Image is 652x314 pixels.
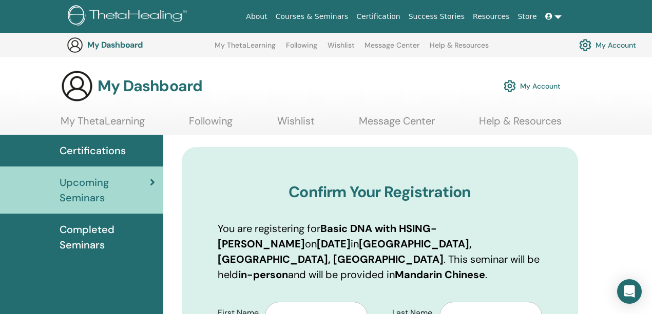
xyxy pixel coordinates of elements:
[61,115,145,135] a: My ThetaLearning
[479,115,562,135] a: Help & Resources
[189,115,233,135] a: Following
[328,41,355,57] a: Wishlist
[98,77,202,95] h3: My Dashboard
[514,7,541,26] a: Store
[504,75,561,97] a: My Account
[579,36,591,54] img: cog.svg
[277,115,315,135] a: Wishlist
[218,237,472,266] b: [GEOGRAPHIC_DATA], [GEOGRAPHIC_DATA], [GEOGRAPHIC_DATA]
[317,237,351,250] b: [DATE]
[272,7,353,26] a: Courses & Seminars
[430,41,489,57] a: Help & Resources
[504,77,516,95] img: cog.svg
[359,115,435,135] a: Message Center
[87,40,190,50] h3: My Dashboard
[60,143,126,158] span: Certifications
[238,268,288,281] b: in-person
[242,7,271,26] a: About
[579,36,636,54] a: My Account
[68,5,190,28] img: logo.png
[215,41,276,57] a: My ThetaLearning
[67,37,83,53] img: generic-user-icon.jpg
[218,222,437,250] b: Basic DNA with HSING-[PERSON_NAME]
[61,70,93,102] img: generic-user-icon.jpg
[60,175,150,205] span: Upcoming Seminars
[218,183,543,201] h3: Confirm Your Registration
[352,7,404,26] a: Certification
[365,41,419,57] a: Message Center
[617,279,642,304] div: Open Intercom Messenger
[218,221,543,282] p: You are registering for on in . This seminar will be held and will be provided in .
[395,268,485,281] b: Mandarin Chinese
[405,7,469,26] a: Success Stories
[286,41,317,57] a: Following
[60,222,155,253] span: Completed Seminars
[469,7,514,26] a: Resources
